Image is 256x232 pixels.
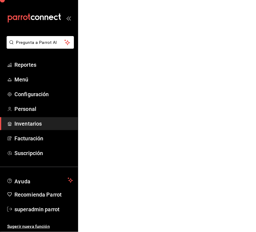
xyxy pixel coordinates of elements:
[14,120,73,128] span: Inventarios
[14,191,73,199] span: Recomienda Parrot
[14,61,73,69] span: Reportes
[4,44,74,50] a: Pregunta a Parrot AI
[14,134,73,142] span: Facturación
[16,39,65,46] span: Pregunta a Parrot AI
[14,90,73,98] span: Configuración
[14,177,65,184] span: Ayuda
[14,149,73,157] span: Suscripción
[7,36,74,49] button: Pregunta a Parrot AI
[14,205,73,213] span: superadmin parrot
[14,105,73,113] span: Personal
[7,223,73,230] span: Sugerir nueva función
[66,16,71,20] button: open_drawer_menu
[14,75,73,84] span: Menú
